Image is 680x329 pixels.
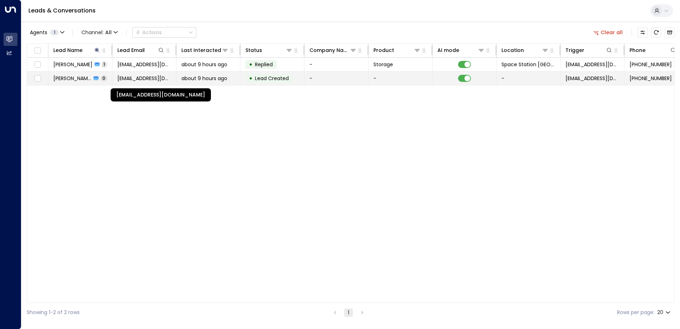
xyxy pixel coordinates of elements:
span: about 9 hours ago [181,75,227,82]
button: Channel:All [79,27,121,37]
button: page 1 [344,308,353,317]
div: Company Name [309,46,350,54]
div: Lead Email [117,46,165,54]
nav: pagination navigation [330,308,367,317]
div: Location [501,46,524,54]
td: - [304,58,368,71]
span: All [105,30,112,35]
td: - [368,72,432,85]
div: Button group with a nested menu [132,27,196,38]
span: Replied [255,61,273,68]
span: Rayna Young [53,75,91,82]
span: Channel: [79,27,121,37]
div: Showing 1-2 of 2 rows [27,309,80,316]
span: Refresh [651,27,661,37]
label: Rows per page: [617,309,654,316]
div: Last Interacted [181,46,221,54]
span: about 9 hours ago [181,61,227,68]
div: • [249,72,253,84]
button: Agents1 [27,27,67,37]
span: leads@space-station.co.uk [565,75,619,82]
div: Lead Name [53,46,83,54]
div: Trigger [565,46,613,54]
button: Archived Leads [665,27,675,37]
span: Toggle select row [33,74,42,83]
div: • [249,58,253,70]
div: Lead Name [53,46,101,54]
div: Phone [629,46,646,54]
span: Lead Created [255,75,289,82]
div: Company Name [309,46,357,54]
span: raynayoung@126.com [117,61,171,68]
span: +447940864191 [629,75,672,82]
div: Status [245,46,262,54]
span: 1 [102,61,107,67]
div: Product [373,46,421,54]
span: Storage [373,61,393,68]
span: Toggle select row [33,60,42,69]
div: Last Interacted [181,46,229,54]
span: Space Station Solihull [501,61,555,68]
div: Phone [629,46,677,54]
span: +447940864191 [629,61,672,68]
span: 1 [50,30,59,35]
button: Clear all [590,27,626,37]
span: leads@space-station.co.uk [565,61,619,68]
span: Toggle select all [33,46,42,55]
td: - [496,72,561,85]
div: [EMAIL_ADDRESS][DOMAIN_NAME] [111,88,211,101]
a: Leads & Conversations [28,6,96,15]
span: Agents [30,30,47,35]
div: AI mode [437,46,459,54]
div: Location [501,46,549,54]
div: Trigger [565,46,584,54]
td: - [304,72,368,85]
div: Lead Email [117,46,145,54]
button: Customize [638,27,648,37]
div: Status [245,46,293,54]
span: raynayoung@126.com [117,75,171,82]
div: AI mode [437,46,485,54]
div: 20 [657,307,672,318]
div: Product [373,46,394,54]
span: 0 [101,75,107,81]
button: Actions [132,27,196,38]
span: Rayna Young [53,61,92,68]
div: Actions [136,29,162,36]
